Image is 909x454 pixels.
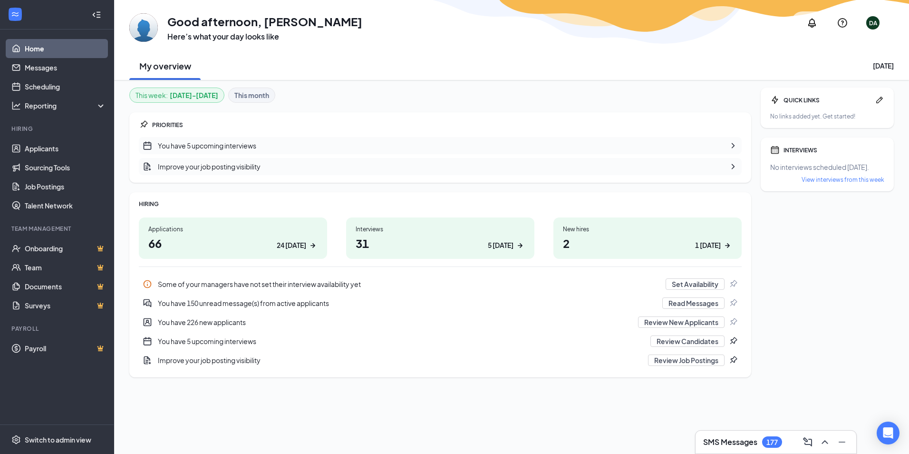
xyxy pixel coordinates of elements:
svg: Settings [11,435,21,444]
button: ChevronUp [816,434,832,450]
a: UserEntityYou have 226 new applicantsReview New ApplicantsPin [139,313,742,332]
button: Review Job Postings [648,355,725,366]
h2: My overview [139,60,191,72]
div: You have 5 upcoming interviews [158,336,645,346]
h1: 66 [148,235,318,251]
h3: Here’s what your day looks like [167,31,362,42]
div: DA [869,19,877,27]
div: Switch to admin view [25,435,91,444]
div: 24 [DATE] [277,240,306,250]
svg: Collapse [92,10,101,20]
div: HIRING [139,200,742,208]
a: DocumentAddImprove your job posting visibilityReview Job PostingsPin [139,351,742,370]
a: OnboardingCrown [25,239,106,258]
div: INTERVIEWS [783,146,884,154]
h3: SMS Messages [703,437,757,447]
svg: CalendarNew [143,336,152,346]
b: [DATE] - [DATE] [170,90,218,100]
div: You have 5 upcoming interviews [158,141,723,150]
svg: WorkstreamLogo [10,10,20,19]
div: You have 150 unread message(s) from active applicants [139,294,742,313]
svg: ChevronUp [819,436,831,448]
a: DoubleChatActiveYou have 150 unread message(s) from active applicantsRead MessagesPin [139,294,742,313]
svg: Bolt [770,95,780,105]
button: Minimize [833,434,849,450]
div: 5 [DATE] [488,240,513,250]
svg: Calendar [770,145,780,155]
div: This week : [135,90,218,100]
a: Home [25,39,106,58]
svg: Info [143,279,152,289]
h1: 2 [563,235,732,251]
div: 177 [766,438,778,446]
a: Talent Network [25,196,106,215]
a: InfoSome of your managers have not set their interview availability yetSet AvailabilityPin [139,275,742,294]
svg: Analysis [11,101,21,110]
svg: ComposeMessage [802,436,813,448]
a: DocumentAddImprove your job posting visibilityChevronRight [139,158,742,175]
div: [DATE] [873,61,894,70]
a: View interviews from this week [802,176,884,184]
a: New hires21 [DATE]ArrowRight [553,217,742,259]
button: ComposeMessage [799,434,814,450]
a: TeamCrown [25,258,106,277]
svg: DoubleChatActive [143,298,152,308]
button: Set Availability [666,278,725,290]
button: Read Messages [662,297,725,309]
div: Improve your job posting visibility [158,162,723,171]
svg: Pin [728,298,738,308]
div: Team Management [11,225,104,233]
h1: 31 [356,235,525,251]
svg: DocumentAdd [143,355,152,365]
div: Some of your managers have not set their interview availability yet [139,275,742,294]
div: Improve your job posting visibility [158,355,642,365]
h1: Good afternoon, [PERSON_NAME] [167,13,362,30]
button: Review Candidates [650,336,725,347]
b: This month [234,90,269,100]
div: Payroll [11,325,104,333]
div: You have 5 upcoming interviews [139,332,742,351]
svg: ChevronRight [728,162,738,171]
svg: Pin [728,317,738,327]
a: Applicants [25,139,106,158]
a: Job Postings [25,177,106,196]
a: Sourcing Tools [25,158,106,177]
div: QUICK LINKS [783,96,871,104]
svg: DocumentAdd [143,162,152,171]
svg: Pin [139,120,148,129]
a: PayrollCrown [25,339,106,358]
div: Some of your managers have not set their interview availability yet [158,279,660,289]
div: Interviews [356,225,525,233]
div: PRIORITIES [152,121,742,129]
a: Messages [25,58,106,77]
svg: Pin [728,355,738,365]
a: SurveysCrown [25,296,106,315]
a: DocumentsCrown [25,277,106,296]
div: You have 150 unread message(s) from active applicants [158,298,657,308]
div: No interviews scheduled [DATE]. [770,162,884,172]
div: New hires [563,225,732,233]
div: You have 5 upcoming interviews [139,137,742,154]
div: Reporting [25,101,106,110]
div: You have 226 new applicants [139,313,742,332]
button: Review New Applicants [638,316,725,328]
svg: QuestionInfo [837,17,848,29]
a: Applications6624 [DATE]ArrowRight [139,217,327,259]
svg: CalendarNew [143,141,152,150]
a: CalendarNewYou have 5 upcoming interviewsReview CandidatesPin [139,332,742,351]
svg: UserEntity [143,317,152,327]
a: Interviews315 [DATE]ArrowRight [346,217,534,259]
img: Dylan Avery [129,13,158,42]
div: You have 226 new applicants [158,317,632,327]
div: Improve your job posting visibility [139,351,742,370]
svg: Minimize [836,436,848,448]
svg: Pin [728,279,738,289]
div: 1 [DATE] [695,240,721,250]
div: Improve your job posting visibility [139,158,742,175]
svg: ArrowRight [515,241,525,250]
svg: Pin [728,336,738,346]
a: Scheduling [25,77,106,96]
svg: ArrowRight [723,241,732,250]
svg: ChevronRight [728,141,738,150]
